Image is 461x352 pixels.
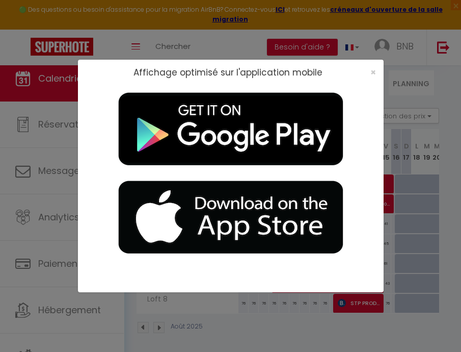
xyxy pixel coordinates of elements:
button: Ouvrir le widget de chat LiveChat [8,4,39,35]
h2: Affichage optimisé sur l'application mobile [133,67,322,78]
img: appStore [103,173,358,262]
img: playMarket [103,85,358,173]
span: × [370,66,376,79]
button: Close [370,68,376,77]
